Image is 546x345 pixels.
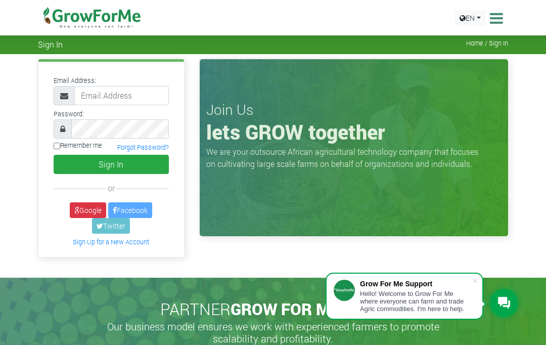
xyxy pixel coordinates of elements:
[73,238,149,246] a: Sign Up for a New Account
[206,120,502,144] h1: lets GROW together
[54,141,102,150] label: Remember me
[54,76,96,85] label: Email Address:
[54,182,169,194] div: or
[455,10,485,26] a: EN
[54,109,84,119] label: Password:
[38,39,63,49] span: Sign In
[54,143,60,149] input: Remember me
[74,86,169,105] input: Email Address
[42,299,504,319] h2: PARTNER [DATE]
[117,143,169,151] a: Forgot Password?
[70,202,106,218] a: Google
[466,39,508,47] span: Home / Sign In
[206,146,484,170] p: We are your outsource African agricultural technology company that focuses on cultivating large s...
[54,155,169,174] button: Sign In
[231,298,339,320] span: GROW FOR ME
[206,101,502,118] h3: Join Us
[360,290,472,313] div: Hello! Welcome to Grow For Me where everyone can farm and trade Agric commodities. I'm here to help.
[96,320,450,344] h5: Our business model ensures we work with experienced farmers to promote scalability and profitabil...
[360,280,472,288] div: Grow For Me Support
